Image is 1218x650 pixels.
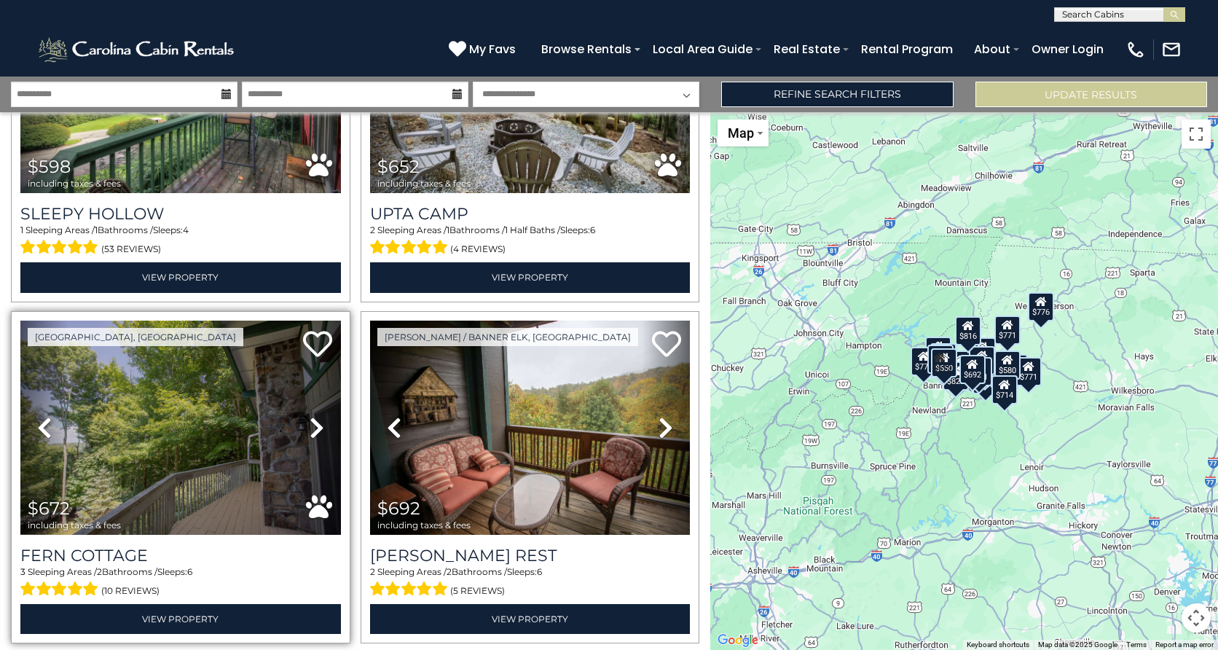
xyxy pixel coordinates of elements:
[370,565,691,600] div: Sleeping Areas / Bathrooms / Sleeps:
[766,36,847,62] a: Real Estate
[187,566,192,577] span: 6
[370,262,691,292] a: View Property
[450,240,506,259] span: (4 reviews)
[714,631,762,650] img: Google
[994,351,1021,380] div: $580
[36,35,238,64] img: White-1-2.png
[370,604,691,634] a: View Property
[377,156,420,177] span: $652
[370,224,375,235] span: 2
[450,582,505,600] span: (5 reviews)
[28,179,121,188] span: including taxes & fees
[994,316,1021,345] div: $771
[28,156,71,177] span: $598
[728,125,754,141] span: Map
[20,565,341,600] div: Sleeping Areas / Bathrooms / Sleeps:
[377,179,471,188] span: including taxes & fees
[183,224,189,235] span: 4
[28,520,121,530] span: including taxes & fees
[966,357,992,386] div: $821
[1024,36,1111,62] a: Owner Login
[370,224,691,259] div: Sleeping Areas / Bathrooms / Sleeps:
[20,224,341,259] div: Sleeping Areas / Bathrooms / Sleeps:
[969,337,995,367] div: $759
[28,498,70,519] span: $672
[721,82,953,107] a: Refine Search Filters
[20,546,341,565] a: Fern Cottage
[377,498,420,519] span: $692
[20,262,341,292] a: View Property
[854,36,960,62] a: Rental Program
[967,640,1029,650] button: Keyboard shortcuts
[20,224,23,235] span: 1
[377,520,471,530] span: including taxes & fees
[505,224,560,235] span: 1 Half Baths /
[645,36,760,62] a: Local Area Guide
[28,328,243,346] a: [GEOGRAPHIC_DATA], [GEOGRAPHIC_DATA]
[20,604,341,634] a: View Property
[652,329,681,361] a: Add to favorites
[967,36,1018,62] a: About
[1027,292,1053,321] div: $776
[370,321,691,536] img: thumbnail_163269829.jpeg
[910,347,936,376] div: $777
[537,566,542,577] span: 6
[449,40,519,59] a: My Favs
[97,566,102,577] span: 2
[925,337,951,366] div: $652
[447,566,452,577] span: 2
[101,240,161,259] span: (53 reviews)
[370,546,691,565] h3: Havens Rest
[20,566,25,577] span: 3
[931,348,957,377] div: $550
[20,204,341,224] a: Sleepy Hollow
[714,631,762,650] a: Open this area in Google Maps (opens a new window)
[1182,603,1211,633] button: Map camera controls
[718,120,769,146] button: Change map style
[959,355,985,384] div: $692
[534,36,639,62] a: Browse Rentals
[1015,357,1041,386] div: $771
[933,353,951,373] div: $672
[20,321,341,536] img: thumbnail_163276208.jpeg
[1125,39,1146,60] img: phone-regular-white.png
[590,224,595,235] span: 6
[469,40,516,58] span: My Favs
[370,546,691,565] a: [PERSON_NAME] Rest
[95,224,98,235] span: 1
[1038,641,1117,649] span: Map data ©2025 Google
[1155,641,1214,649] a: Report a map error
[370,204,691,224] a: Upta Camp
[377,328,638,346] a: [PERSON_NAME] / Banner Elk, [GEOGRAPHIC_DATA]
[975,82,1207,107] button: Update Results
[447,224,449,235] span: 1
[1126,641,1147,649] a: Terms
[955,316,981,345] div: $816
[930,343,956,372] div: $806
[991,375,1018,404] div: $714
[969,346,995,375] div: $815
[1182,120,1211,149] button: Toggle fullscreen view
[370,566,375,577] span: 2
[101,582,160,600] span: (10 reviews)
[927,345,954,374] div: $531
[946,351,973,380] div: $810
[1161,39,1182,60] img: mail-regular-white.png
